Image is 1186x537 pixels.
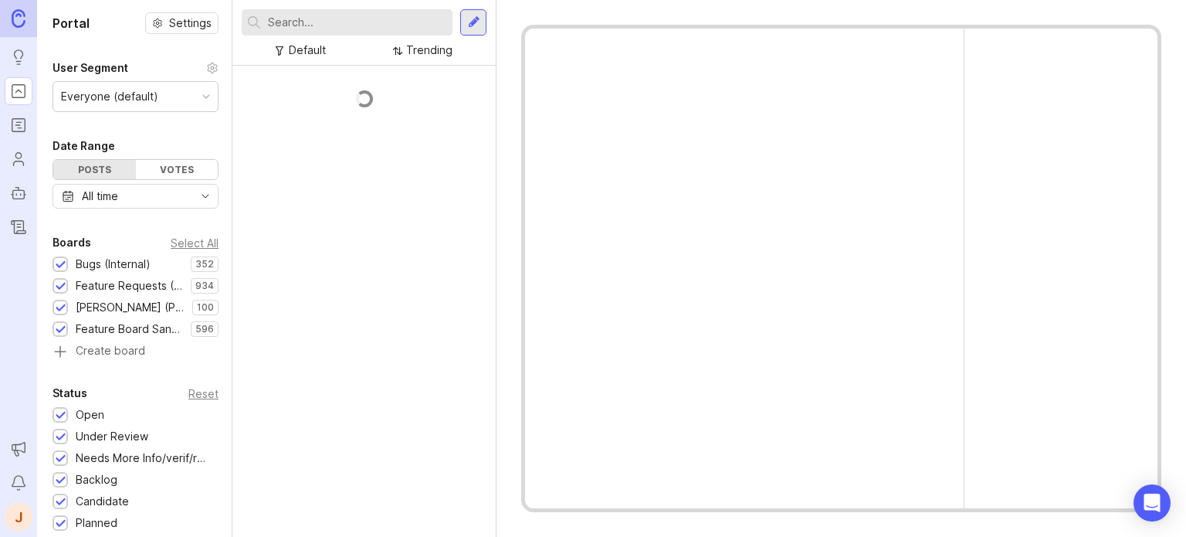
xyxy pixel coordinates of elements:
p: 100 [197,301,214,314]
button: J [5,503,32,531]
input: Search... [268,14,446,31]
div: Boards [53,233,91,252]
div: Feature Board Sandbox [DATE] [76,321,183,338]
div: [PERSON_NAME] (Public) [76,299,185,316]
div: Select All [171,239,219,247]
a: Portal [5,77,32,105]
div: Under Review [76,428,148,445]
div: Open [76,406,104,423]
div: Everyone (default) [61,88,158,105]
div: Trending [406,42,452,59]
p: 352 [195,258,214,270]
a: Users [5,145,32,173]
p: 934 [195,280,214,292]
svg: toggle icon [193,190,218,202]
button: Settings [145,12,219,34]
div: Status [53,384,87,403]
div: All time [82,188,118,205]
div: Open Intercom Messenger [1133,484,1171,522]
img: Canny Home [12,9,25,27]
div: Date Range [53,137,115,155]
div: User Segment [53,59,128,77]
a: Ideas [5,43,32,71]
h1: Portal [53,14,90,32]
div: Reset [188,389,219,398]
a: Autopilot [5,179,32,207]
p: 596 [195,323,214,335]
div: Posts [53,160,136,179]
div: Planned [76,515,117,532]
div: Candidate [76,493,129,510]
a: Changelog [5,213,32,241]
div: Votes [136,160,219,179]
div: Default [289,42,326,59]
a: Create board [53,345,219,359]
div: Bugs (Internal) [76,256,151,273]
button: Notifications [5,469,32,497]
a: Roadmaps [5,111,32,139]
span: Settings [169,15,212,31]
div: Needs More Info/verif/repro [76,450,211,467]
div: Feature Requests (Internal) [76,277,183,294]
button: Announcements [5,435,32,463]
div: Backlog [76,471,117,488]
